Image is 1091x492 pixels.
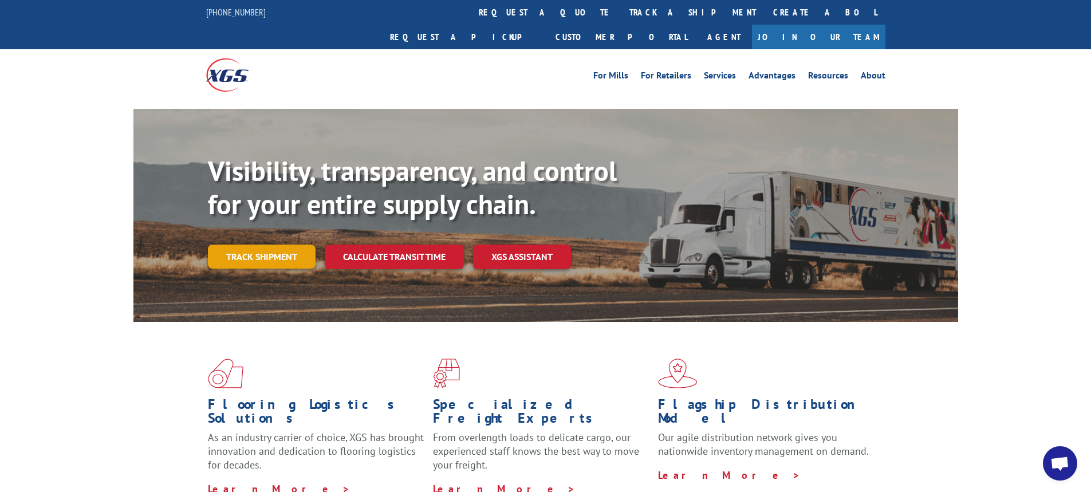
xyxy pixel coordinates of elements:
[208,359,243,388] img: xgs-icon-total-supply-chain-intelligence-red
[808,71,848,84] a: Resources
[433,431,649,482] p: From overlength loads to delicate cargo, our experienced staff knows the best way to move your fr...
[861,71,885,84] a: About
[433,359,460,388] img: xgs-icon-focused-on-flooring-red
[433,397,649,431] h1: Specialized Freight Experts
[208,153,617,222] b: Visibility, transparency, and control for your entire supply chain.
[658,431,869,458] span: Our agile distribution network gives you nationwide inventory management on demand.
[658,359,698,388] img: xgs-icon-flagship-distribution-model-red
[658,469,801,482] a: Learn More >
[593,71,628,84] a: For Mills
[696,25,752,49] a: Agent
[704,71,736,84] a: Services
[208,245,316,269] a: Track shipment
[641,71,691,84] a: For Retailers
[752,25,885,49] a: Join Our Team
[381,25,547,49] a: Request a pickup
[658,397,875,431] h1: Flagship Distribution Model
[749,71,795,84] a: Advantages
[325,245,464,269] a: Calculate transit time
[206,6,266,18] a: [PHONE_NUMBER]
[208,397,424,431] h1: Flooring Logistics Solutions
[1043,446,1077,481] div: Open chat
[208,431,424,471] span: As an industry carrier of choice, XGS has brought innovation and dedication to flooring logistics...
[473,245,571,269] a: XGS ASSISTANT
[547,25,696,49] a: Customer Portal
